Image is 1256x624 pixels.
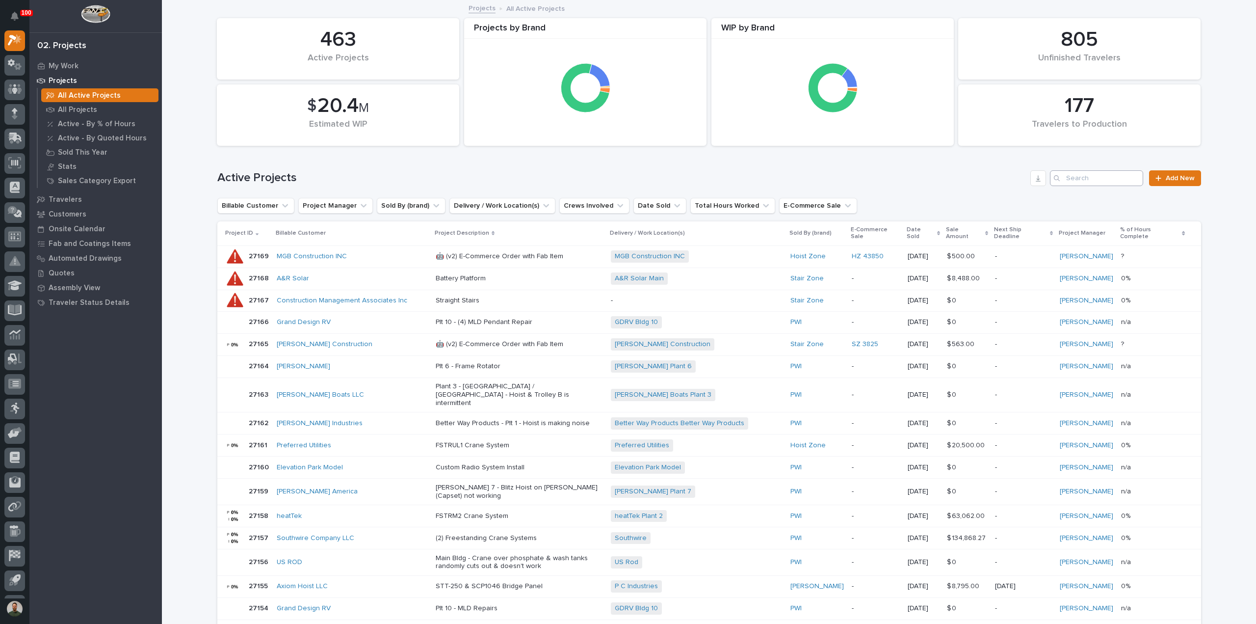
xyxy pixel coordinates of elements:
button: Billable Customer [217,198,294,214]
p: - [995,604,1052,613]
a: Stats [38,160,162,173]
p: $ 8,488.00 [947,272,982,283]
tr: 2716527165 [PERSON_NAME] Construction 🤖 (v2) E-Commerce Order with Fab Item[PERSON_NAME] Construc... [217,333,1201,355]
p: 27155 [249,580,270,591]
a: [PERSON_NAME] [1060,534,1113,543]
a: [PERSON_NAME] [1060,252,1113,261]
p: - [852,534,900,543]
p: 27162 [249,417,270,428]
a: Traveler Status Details [29,295,162,310]
a: P C Industries [615,582,658,591]
p: [DATE] [908,340,939,349]
button: Project Manager [298,198,373,214]
a: Preferred Utilities [615,441,669,450]
div: 177 [975,94,1184,118]
p: $ 134,868.27 [947,532,988,543]
a: Elevation Park Model [615,463,681,472]
a: [PERSON_NAME] [1060,340,1113,349]
p: $ 563.00 [947,338,976,349]
p: - [852,582,900,591]
p: 27160 [249,461,271,472]
p: - [995,463,1052,472]
a: Construction Management Associates Inc [277,297,407,305]
a: Better Way Products Better Way Products [615,419,744,428]
p: [DATE] [908,604,939,613]
a: MGB Construction INC [615,252,685,261]
a: [PERSON_NAME] [1060,318,1113,326]
p: [DATE] [908,582,939,591]
tr: 2715527155 Axiom Hoist LLC STT-250 & SCP1046 Bridge PanelP C Industries [PERSON_NAME] -[DATE]$ 8,... [217,575,1201,597]
p: - [995,340,1052,349]
p: $ 0 [947,461,958,472]
p: 0% [1121,532,1132,543]
a: heatTek Plant 2 [615,512,663,520]
p: Plt 10 - MLD Repairs [436,604,603,613]
p: Billable Customer [276,228,326,239]
a: All Active Projects [38,88,162,102]
div: 805 [975,27,1184,52]
p: Project ID [225,228,253,239]
p: - [995,391,1052,399]
p: 27164 [249,360,271,371]
p: Sale Amount [946,224,982,243]
p: Main Bldg - Crane over phosphate & wash tanks randomly cuts out & doesn't work [436,554,603,571]
div: 463 [234,27,443,52]
tr: 2716727167 Construction Management Associates Inc Straight Stairs-Stair Zone -[DATE]$ 0$ 0 -[PERS... [217,290,1201,311]
p: Travelers [49,195,82,204]
p: Plant 3 - [GEOGRAPHIC_DATA] / [GEOGRAPHIC_DATA] - Hoist & Trolley B is intermittent [436,382,603,407]
p: - [852,297,900,305]
p: [DATE] [908,297,939,305]
p: - [852,318,900,326]
a: PWI [790,534,802,543]
p: ? [1121,338,1126,349]
p: FSTRM2 Crane System [436,512,603,520]
p: - [852,419,900,428]
p: - [611,297,783,305]
p: Project Description [435,228,489,239]
p: [DATE] [908,534,939,543]
a: Stair Zone [790,340,824,349]
a: Customers [29,207,162,221]
p: - [995,318,1052,326]
a: [PERSON_NAME] Construction [615,340,710,349]
p: [DATE] [908,558,939,567]
a: [PERSON_NAME] [1060,297,1113,305]
a: heatTek [277,512,302,520]
a: Projects [29,73,162,88]
a: Add New [1149,170,1201,186]
a: [PERSON_NAME] [1060,441,1113,450]
a: [PERSON_NAME] Plant 6 [615,362,692,371]
p: 27161 [249,439,269,450]
p: Battery Platform [436,274,603,283]
a: Elevation Park Model [277,463,343,472]
a: PWI [790,391,802,399]
a: Axiom Hoist LLC [277,582,328,591]
p: Automated Drawings [49,254,122,263]
p: My Work [49,62,78,71]
a: Hoist Zone [790,441,826,450]
a: Projects [469,2,496,13]
p: Custom Radio System Install [436,463,603,472]
p: - [995,534,1052,543]
a: PWI [790,488,802,496]
div: Projects by Brand [464,23,706,39]
p: - [852,604,900,613]
p: - [852,488,900,496]
a: Travelers [29,192,162,207]
a: PWI [790,419,802,428]
p: Active - By % of Hours [58,120,135,129]
p: (2) Freestanding Crane Systems [436,534,603,543]
p: All Active Projects [506,2,565,13]
p: [DATE] [908,419,939,428]
a: Southwire Company LLC [277,534,354,543]
a: My Work [29,58,162,73]
tr: 2716827168 A&R Solar Battery PlatformA&R Solar Main Stair Zone -[DATE]$ 8,488.00$ 8,488.00 -[PERS... [217,268,1201,290]
p: - [995,558,1052,567]
a: A&R Solar Main [615,274,664,283]
a: [PERSON_NAME] Boats Plant 3 [615,391,711,399]
p: Fab and Coatings Items [49,240,131,248]
p: E-Commerce Sale [851,224,901,243]
p: Projects [49,77,77,85]
a: [PERSON_NAME] America [277,488,358,496]
p: $ 500.00 [947,250,977,261]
